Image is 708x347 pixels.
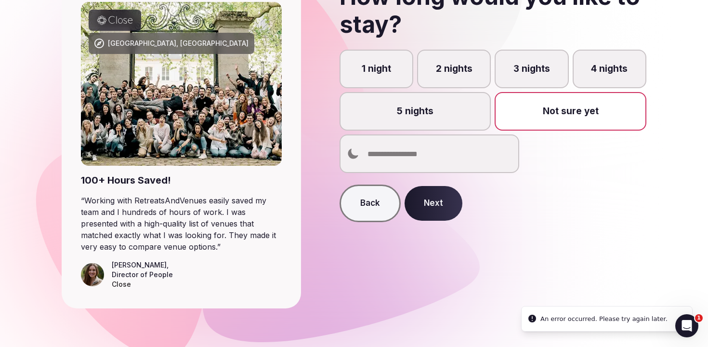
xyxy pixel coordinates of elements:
[112,261,167,269] cite: [PERSON_NAME]
[81,2,282,166] img: Lombardy, Italy
[417,50,491,88] label: 2 nights
[340,185,401,222] button: Back
[112,270,173,280] div: Director of People
[81,173,282,187] div: 100+ Hours Saved!
[495,50,568,88] label: 3 nights
[112,260,173,289] figcaption: ,
[108,39,249,48] div: [GEOGRAPHIC_DATA], [GEOGRAPHIC_DATA]
[495,92,646,131] label: Not sure yet
[112,280,173,289] div: Close
[340,92,491,131] label: 5 nights
[675,314,698,337] iframe: Intercom live chat
[340,50,413,88] label: 1 night
[81,263,104,286] img: Mary Hartberg
[540,314,668,324] div: An error occurred. Please try again later.
[695,314,703,322] span: 1
[405,186,462,221] button: Next
[573,50,646,88] label: 4 nights
[81,195,282,253] blockquote: “ Working with RetreatsAndVenues easily saved my team and I hundreds of hours of work. I was pres...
